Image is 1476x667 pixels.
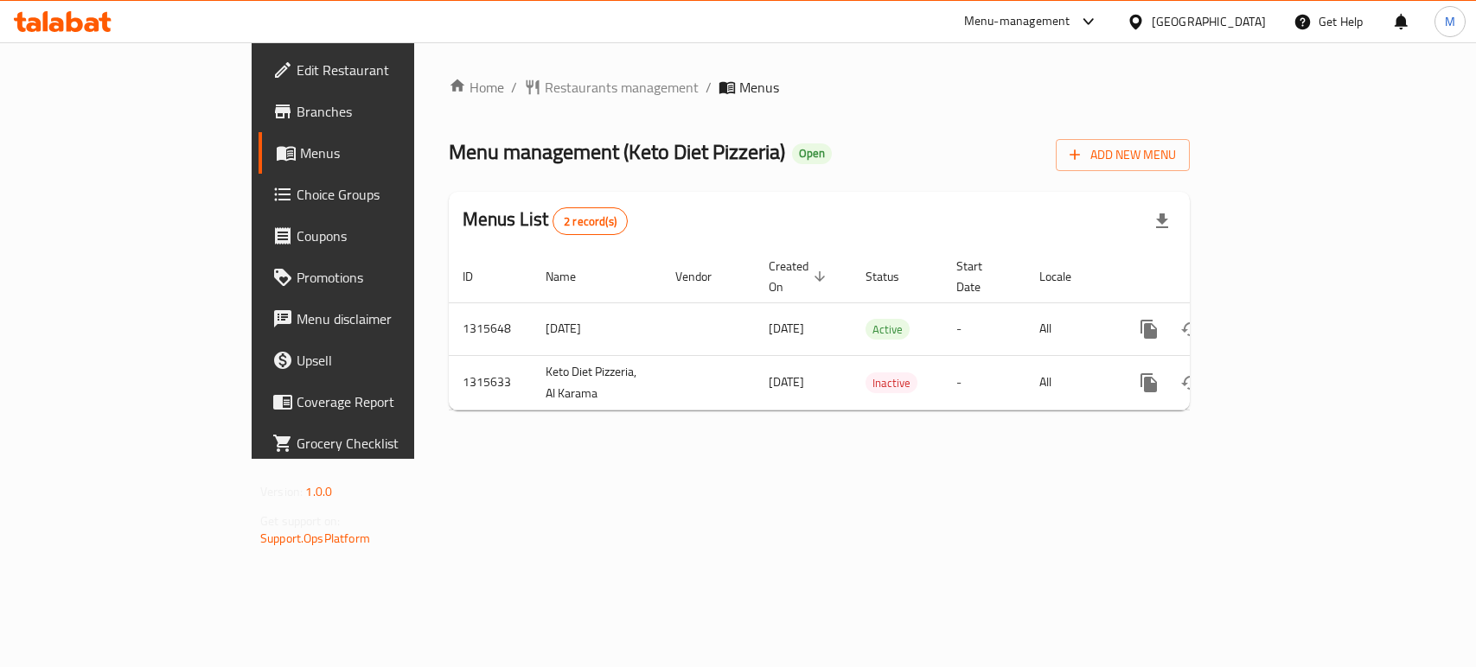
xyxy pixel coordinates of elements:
a: Branches [259,91,498,132]
span: Menus [739,77,779,98]
span: Add New Menu [1070,144,1176,166]
a: Edit Restaurant [259,49,498,91]
a: Restaurants management [524,77,699,98]
div: Menu-management [964,11,1070,32]
span: ID [463,266,495,287]
span: Version: [260,480,303,503]
span: Promotions [297,267,484,288]
a: Promotions [259,257,498,298]
td: - [942,355,1026,410]
span: Name [546,266,598,287]
span: Coverage Report [297,391,484,412]
div: Total records count [553,207,628,235]
a: Upsell [259,340,498,381]
button: Add New Menu [1056,139,1190,171]
span: Choice Groups [297,184,484,205]
td: [DATE] [532,302,661,355]
td: All [1026,302,1115,355]
a: Support.OpsPlatform [260,527,370,549]
span: Active [866,320,910,340]
button: Change Status [1170,308,1211,350]
span: [DATE] [769,317,804,340]
span: Upsell [297,350,484,371]
span: Grocery Checklist [297,433,484,454]
span: Menus [300,143,484,163]
td: Keto Diet Pizzeria, Al Karama [532,355,661,410]
h2: Menus List [463,206,628,235]
span: M [1445,12,1455,31]
a: Coupons [259,215,498,257]
span: 2 record(s) [553,213,627,230]
td: - [942,302,1026,355]
td: All [1026,355,1115,410]
span: Start Date [956,256,1005,297]
span: Inactive [866,373,917,393]
button: more [1128,308,1170,350]
div: [GEOGRAPHIC_DATA] [1152,12,1266,31]
span: Get support on: [260,510,340,532]
a: Menu disclaimer [259,298,498,340]
span: Created On [769,256,831,297]
a: Menus [259,132,498,174]
table: enhanced table [449,251,1308,410]
a: Choice Groups [259,174,498,215]
div: Export file [1141,200,1183,242]
span: Branches [297,101,484,122]
span: Menu disclaimer [297,308,484,329]
li: / [706,77,712,98]
div: Active [866,319,910,340]
button: more [1128,362,1170,403]
span: Status [866,266,922,287]
th: Actions [1115,251,1308,303]
button: Change Status [1170,362,1211,403]
span: Restaurants management [545,77,699,98]
a: Coverage Report [259,381,498,422]
span: 1.0.0 [305,480,332,503]
li: / [511,77,517,98]
span: Edit Restaurant [297,60,484,80]
div: Open [792,143,832,164]
a: Grocery Checklist [259,422,498,464]
span: Vendor [675,266,734,287]
span: Open [792,146,832,161]
span: Locale [1039,266,1094,287]
span: Coupons [297,226,484,246]
nav: breadcrumb [449,77,1190,98]
span: [DATE] [769,371,804,393]
span: Menu management ( Keto Diet Pizzeria ) [449,132,785,171]
div: Inactive [866,372,917,393]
